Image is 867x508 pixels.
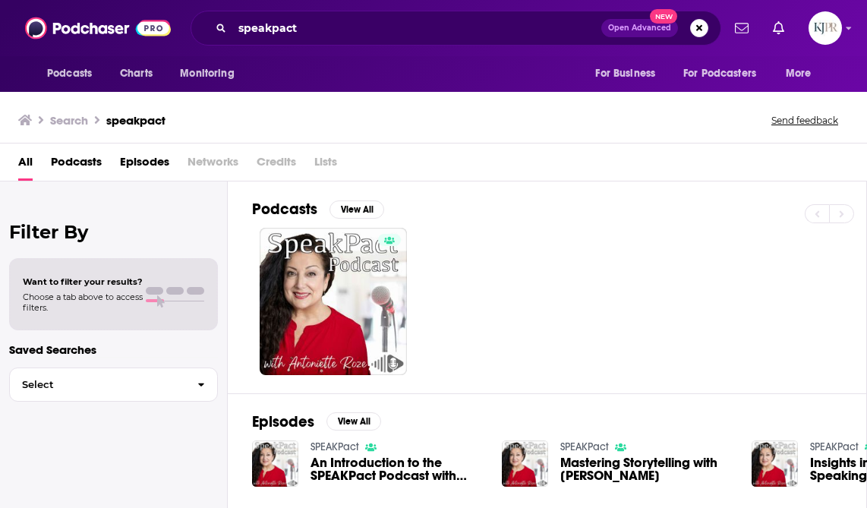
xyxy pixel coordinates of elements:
[252,440,298,487] img: An Introduction to the SPEAKPact Podcast with Antoniette Roze
[767,114,843,127] button: Send feedback
[23,276,143,287] span: Want to filter your results?
[9,368,218,402] button: Select
[809,11,842,45] span: Logged in as KJPRpodcast
[180,63,234,84] span: Monitoring
[169,59,254,88] button: open menu
[191,11,721,46] div: Search podcasts, credits, & more...
[683,63,756,84] span: For Podcasters
[50,113,88,128] h3: Search
[560,456,733,482] a: Mastering Storytelling with Rain Bennett
[232,16,601,40] input: Search podcasts, credits, & more...
[502,440,548,487] img: Mastering Storytelling with Rain Bennett
[560,440,609,453] a: SPEAKPact
[252,200,317,219] h2: Podcasts
[9,221,218,243] h2: Filter By
[252,200,384,219] a: PodcastsView All
[51,150,102,181] a: Podcasts
[252,412,314,431] h2: Episodes
[120,150,169,181] a: Episodes
[314,150,337,181] span: Lists
[729,15,755,41] a: Show notifications dropdown
[650,9,677,24] span: New
[585,59,674,88] button: open menu
[25,14,171,43] img: Podchaser - Follow, Share and Rate Podcasts
[188,150,238,181] span: Networks
[786,63,812,84] span: More
[329,200,384,219] button: View All
[673,59,778,88] button: open menu
[560,456,733,482] span: Mastering Storytelling with [PERSON_NAME]
[810,440,859,453] a: SPEAKPact
[311,456,484,482] span: An Introduction to the SPEAKPact Podcast with [PERSON_NAME]
[110,59,162,88] a: Charts
[10,380,185,390] span: Select
[326,412,381,431] button: View All
[252,412,381,431] a: EpisodesView All
[311,456,484,482] a: An Introduction to the SPEAKPact Podcast with Antoniette Roze
[18,150,33,181] a: All
[775,59,831,88] button: open menu
[120,63,153,84] span: Charts
[311,440,359,453] a: SPEAKPact
[608,24,671,32] span: Open Advanced
[23,292,143,313] span: Choose a tab above to access filters.
[752,440,798,487] img: Insights into Maximizing Speaking Potential with Dr. Ana Melikian
[9,342,218,357] p: Saved Searches
[601,19,678,37] button: Open AdvancedNew
[257,150,296,181] span: Credits
[47,63,92,84] span: Podcasts
[767,15,790,41] a: Show notifications dropdown
[595,63,655,84] span: For Business
[106,113,166,128] h3: speakpact
[809,11,842,45] button: Show profile menu
[809,11,842,45] img: User Profile
[36,59,112,88] button: open menu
